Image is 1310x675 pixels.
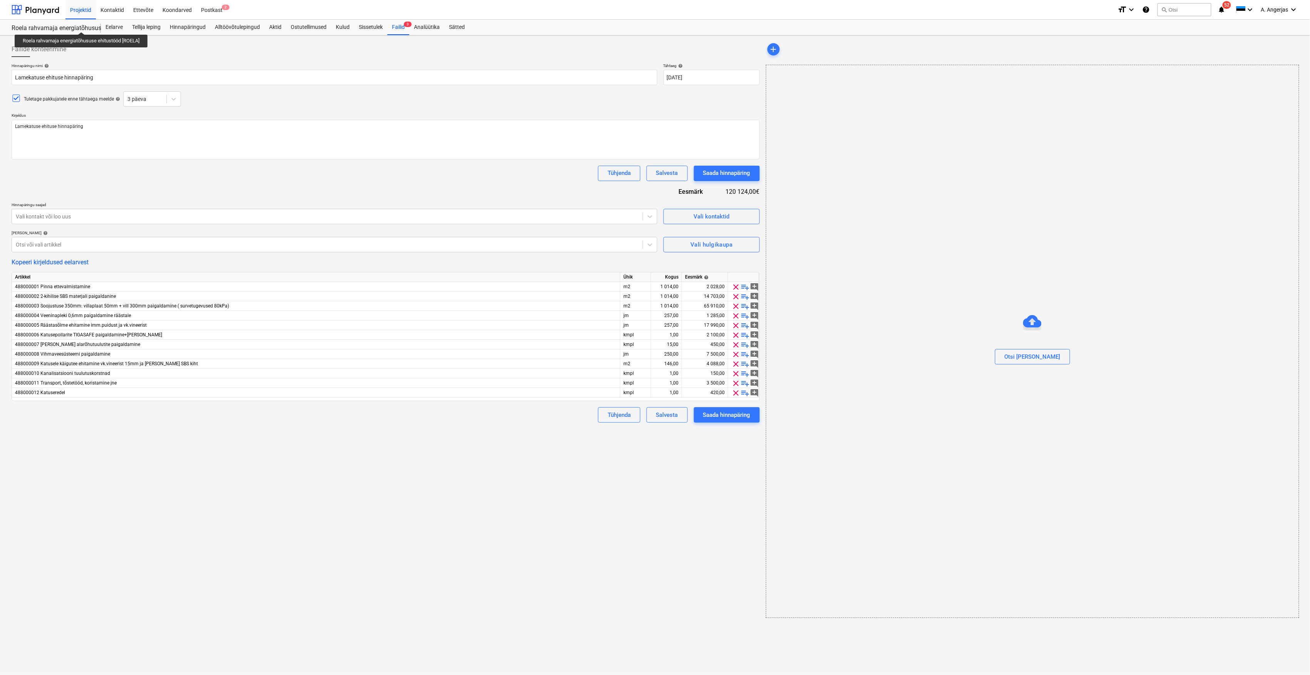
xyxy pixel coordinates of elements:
[766,65,1299,618] div: Otsi [PERSON_NAME]
[660,187,715,196] div: Eesmärk
[12,113,760,119] p: Kirjeldus
[685,340,725,349] div: 450,00
[409,20,444,35] a: Analüütika
[647,166,688,181] button: Salvesta
[12,63,657,68] div: Hinnapäringu nimi
[731,311,740,321] span: clear
[740,369,750,378] span: playlist_add
[1218,5,1225,14] i: notifications
[995,349,1070,364] button: Otsi [PERSON_NAME]
[731,302,740,311] span: clear
[620,349,651,359] div: jm
[387,20,409,35] div: Failid
[750,359,759,369] span: add_comment
[740,321,750,330] span: playlist_add
[1246,5,1255,14] i: keyboard_arrow_down
[286,20,331,35] a: Ostutellimused
[620,359,651,369] div: m2
[731,369,740,378] span: clear
[127,20,165,35] a: Tellija leping
[685,272,725,282] div: Eesmärk
[685,282,725,292] div: 2 028,00
[12,24,92,32] div: Roela rahvamaja energiatõhususe ehitustööd [ROELA]
[750,388,759,398] span: add_comment
[740,302,750,311] span: playlist_add
[769,45,778,54] span: add
[354,20,387,35] a: Sissetulek
[15,303,229,309] span: 488000003 Soojustuse 350mm: villaplaat 50mm + vill 300mm paigaldamine ( survetugevused 80kPa)
[12,120,760,160] textarea: Lamekatuse ehituse hinnapäring
[654,340,678,349] div: 15,00
[685,359,725,369] div: 4 088,00
[654,330,678,340] div: 1,00
[654,388,678,398] div: 1,00
[731,388,740,398] span: clear
[15,361,198,366] span: 488000009 Katusele käigutee ehitamine vk.vineerist 15mm ja lisa SBS kiht
[1158,3,1211,16] button: Otsi
[715,187,760,196] div: 120 124,00€
[740,331,750,340] span: playlist_add
[654,349,678,359] div: 250,00
[702,275,709,280] span: help
[647,407,688,423] button: Salvesta
[694,212,729,222] div: Vali kontaktid
[15,332,162,337] span: 488000006 Katusepollarite TIGASAFE paigaldamine+tross
[620,369,651,378] div: kmpl
[1117,5,1127,14] i: format_size
[750,311,759,321] span: add_comment
[15,294,116,299] span: 488000002 2-kihilise SBS materjali paigaldanine
[15,342,140,347] span: 488000007 Katuse alarõhutuulutite paigaldamine
[331,20,354,35] a: Kulud
[620,330,651,340] div: kmpl
[1005,352,1060,362] div: Otsi [PERSON_NAME]
[740,292,750,301] span: playlist_add
[731,292,740,301] span: clear
[685,378,725,388] div: 3 500,00
[731,359,740,369] span: clear
[750,379,759,388] span: add_comment
[598,407,640,423] button: Tühjenda
[731,340,740,349] span: clear
[663,237,760,252] button: Vali hulgikaupa
[740,359,750,369] span: playlist_add
[677,64,683,68] span: help
[210,20,265,35] a: Alltöövõtulepingud
[740,311,750,321] span: playlist_add
[24,96,120,102] div: Tuletage pakkujatele enne tähtaega meelde
[663,63,760,68] div: Tähtaeg
[654,282,678,292] div: 1 014,00
[656,410,678,420] div: Salvesta
[114,97,120,101] span: help
[703,168,750,178] div: Saada hinnapäring
[1127,5,1136,14] i: keyboard_arrow_down
[731,379,740,388] span: clear
[750,331,759,340] span: add_comment
[444,20,469,35] a: Sätted
[685,369,725,378] div: 150,00
[620,282,651,292] div: m2
[12,230,657,235] div: [PERSON_NAME]
[165,20,210,35] a: Hinnapäringud
[15,390,65,395] span: 488000012 Katuseredel
[694,166,760,181] button: Saada hinnapäring
[685,321,725,330] div: 17 990,00
[1261,7,1288,13] span: A. Angerjas
[15,322,147,328] span: 488000005 Räästasõlme ehitamine imm.puidust ja vk.vineerist
[685,388,725,398] div: 420,00
[740,388,750,398] span: playlist_add
[1289,5,1298,14] i: keyboard_arrow_down
[265,20,286,35] div: Aktid
[43,64,49,68] span: help
[15,351,110,357] span: 488000008 Vihmaveesüsteemi paigaldamine
[101,20,127,35] a: Eelarve
[654,301,678,311] div: 1 014,00
[620,301,651,311] div: m2
[15,380,117,386] span: 488000011 Transport, tõstetööd, koristamine jne
[12,45,66,54] span: Failide konteerimine
[620,292,651,301] div: m2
